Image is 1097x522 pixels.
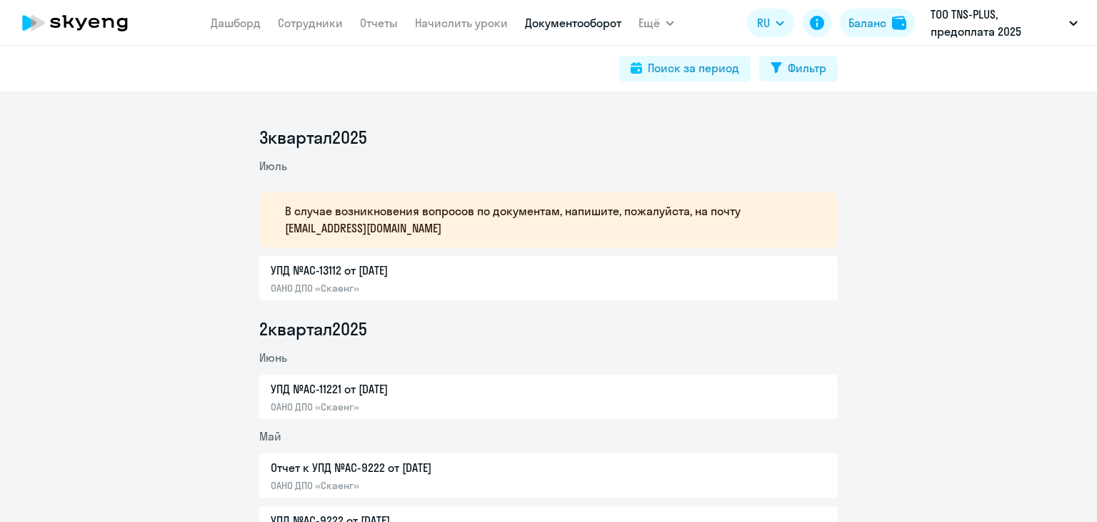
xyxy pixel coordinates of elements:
[271,380,773,413] a: УПД №AC-11221 от [DATE]ОАНО ДПО «Скаенг»
[619,56,751,82] button: Поиск за период
[757,14,770,31] span: RU
[848,14,886,31] div: Баланс
[211,16,261,30] a: Дашборд
[271,282,571,295] p: ОАНО ДПО «Скаенг»
[931,6,1063,40] p: ТОО TNS-PLUS, предоплата 2025
[747,9,794,37] button: RU
[759,56,838,82] button: Фильтр
[840,9,915,37] button: Балансbalance
[259,317,838,340] li: 2 квартал 2025
[638,9,674,37] button: Ещё
[271,380,571,398] p: УПД №AC-11221 от [DATE]
[259,126,838,149] li: 3 квартал 2025
[638,14,660,31] span: Ещё
[360,16,398,30] a: Отчеты
[923,6,1085,40] button: ТОО TNS-PLUS, предоплата 2025
[259,429,281,443] span: Май
[271,262,571,279] p: УПД №AC-13112 от [DATE]
[271,479,571,492] p: ОАНО ДПО «Скаенг»
[271,262,773,295] a: УПД №AC-13112 от [DATE]ОАНО ДПО «Скаенг»
[525,16,621,30] a: Документооборот
[278,16,343,30] a: Сотрудники
[892,16,906,30] img: balance
[259,350,287,365] span: Июнь
[788,59,826,77] div: Фильтр
[271,459,571,476] p: Отчет к УПД №AC-9222 от [DATE]
[648,59,739,77] div: Поиск за период
[271,400,571,413] p: ОАНО ДПО «Скаенг»
[271,459,773,492] a: Отчет к УПД №AC-9222 от [DATE]ОАНО ДПО «Скаенг»
[285,202,795,237] p: В случае возникновения вопросов по документам, напишите, пожалуйста, на почту [EMAIL_ADDRESS][DOM...
[415,16,508,30] a: Начислить уроки
[259,159,287,173] span: Июль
